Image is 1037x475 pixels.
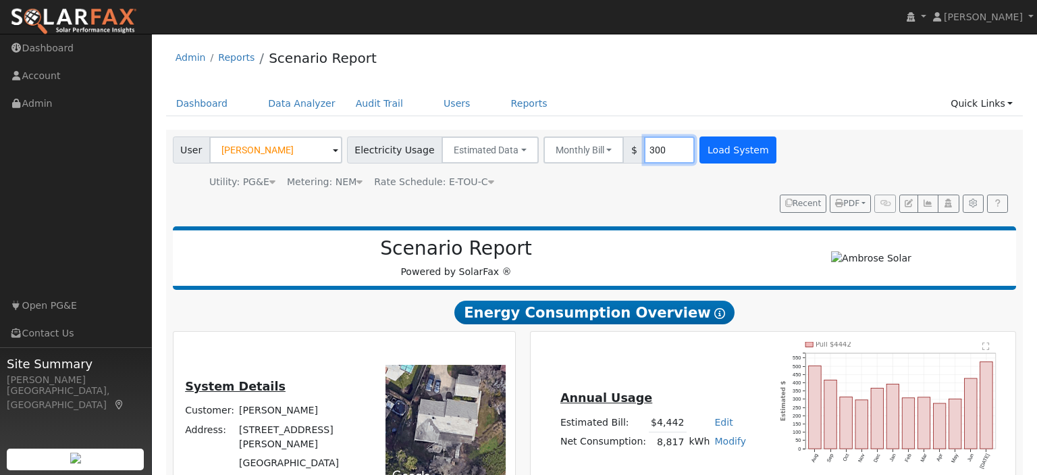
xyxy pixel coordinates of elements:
[920,452,929,463] text: Mar
[558,413,648,432] td: Estimated Bill:
[714,308,725,319] i: Show Help
[903,398,915,449] rect: onclick=""
[793,396,801,402] text: 300
[237,453,365,472] td: [GEOGRAPHIC_DATA]
[10,7,137,36] img: SolarFax
[560,391,652,405] u: Annual Usage
[918,397,931,449] rect: onclick=""
[186,237,726,260] h2: Scenario Report
[623,136,645,164] span: $
[963,195,984,214] button: Settings
[872,453,882,464] text: Dec
[454,301,734,325] span: Energy Consumption Overview
[793,413,801,419] text: 200
[347,136,442,164] span: Electricity Usage
[809,366,822,449] rect: onclick=""
[113,399,126,410] a: Map
[793,404,801,410] text: 250
[899,195,918,214] button: Edit User
[714,436,746,447] a: Modify
[687,432,712,452] td: kWh
[793,380,801,386] text: 400
[949,399,962,449] rect: onclick=""
[855,400,868,449] rect: onclick=""
[793,355,801,361] text: 550
[987,195,1008,214] a: Help Link
[886,384,899,449] rect: onclick=""
[842,453,851,462] text: Oct
[287,175,363,189] div: Metering: NEM
[374,176,494,187] span: Alias: None
[442,136,539,164] button: Estimated Data
[831,251,911,266] img: Ambrose Solar
[793,429,801,435] text: 100
[940,91,1023,116] a: Quick Links
[824,380,837,449] rect: onclick=""
[543,136,624,164] button: Monthly Bill
[649,413,687,432] td: $4,442
[810,453,820,464] text: Aug
[888,453,897,463] text: Jan
[951,453,960,464] text: May
[918,195,938,214] button: Multi-Series Graph
[780,380,787,421] text: Estimated $
[166,91,238,116] a: Dashboard
[904,453,913,463] text: Feb
[830,195,871,214] button: PDF
[649,432,687,452] td: 8,817
[871,388,884,449] rect: onclick=""
[433,91,481,116] a: Users
[816,341,851,348] text: Pull $4442
[269,50,377,66] a: Scenario Report
[793,363,801,369] text: 500
[967,453,976,463] text: Jun
[780,195,827,214] button: Recent
[218,52,255,63] a: Reports
[795,437,801,443] text: 50
[176,52,206,63] a: Admin
[699,136,776,164] button: Load System
[70,453,81,464] img: retrieve
[183,401,237,420] td: Customer:
[7,373,144,387] div: [PERSON_NAME]
[558,432,648,452] td: Net Consumption:
[857,453,866,464] text: Nov
[935,452,944,462] text: Apr
[965,378,978,449] rect: onclick=""
[346,91,413,116] a: Audit Trail
[798,446,801,452] text: 0
[793,388,801,394] text: 350
[714,417,733,428] a: Edit
[258,91,346,116] a: Data Analyzer
[173,136,210,164] span: User
[501,91,558,116] a: Reports
[209,136,342,164] input: Select a User
[980,361,993,449] rect: onclick=""
[934,403,947,449] rect: onclick=""
[185,380,286,393] u: System Details
[826,453,835,464] text: Sep
[237,401,365,420] td: [PERSON_NAME]
[7,384,144,412] div: [GEOGRAPHIC_DATA], [GEOGRAPHIC_DATA]
[7,355,144,373] span: Site Summary
[237,420,365,453] td: [STREET_ADDRESS][PERSON_NAME]
[944,11,1023,22] span: [PERSON_NAME]
[938,195,959,214] button: Login As
[840,397,853,449] rect: onclick=""
[793,421,801,427] text: 150
[183,420,237,453] td: Address:
[979,453,991,470] text: [DATE]
[180,237,733,279] div: Powered by SolarFax ®
[793,371,801,377] text: 450
[209,175,275,189] div: Utility: PG&E
[983,342,990,351] text: 
[835,199,859,208] span: PDF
